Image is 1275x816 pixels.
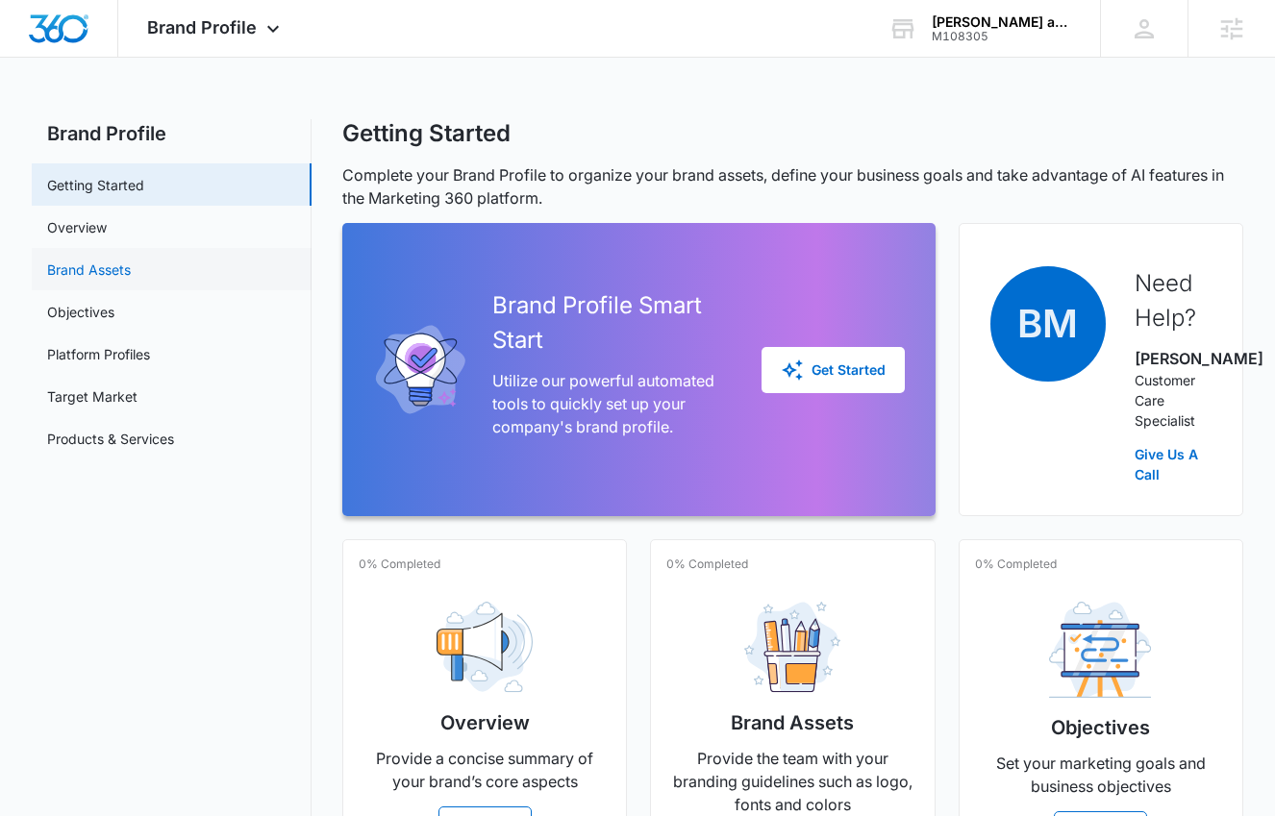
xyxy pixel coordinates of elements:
[781,359,886,382] div: Get Started
[32,119,312,148] h2: Brand Profile
[975,556,1057,573] p: 0% Completed
[47,429,174,449] a: Products & Services
[47,344,150,364] a: Platform Profiles
[492,288,730,358] h2: Brand Profile Smart Start
[147,17,257,37] span: Brand Profile
[1135,444,1212,484] a: Give Us A Call
[932,14,1072,30] div: account name
[359,556,440,573] p: 0% Completed
[731,708,854,737] h2: Brand Assets
[932,30,1072,43] div: account id
[492,369,730,438] p: Utilize our powerful automated tools to quickly set up your company's brand profile.
[666,556,748,573] p: 0% Completed
[762,347,905,393] button: Get Started
[47,302,114,322] a: Objectives
[47,217,107,237] a: Overview
[47,175,144,195] a: Getting Started
[1135,266,1212,335] h2: Need Help?
[975,752,1227,798] p: Set your marketing goals and business objectives
[342,163,1243,210] p: Complete your Brand Profile to organize your brand assets, define your business goals and take ad...
[47,260,131,280] a: Brand Assets
[440,708,530,737] h2: Overview
[1135,370,1212,431] p: Customer Care Specialist
[1135,347,1212,370] p: [PERSON_NAME]
[47,386,137,407] a: Target Market
[359,747,611,793] p: Provide a concise summary of your brand’s core aspects
[342,119,511,148] h1: Getting Started
[1051,713,1150,742] h2: Objectives
[990,266,1106,382] span: BM
[666,747,918,816] p: Provide the team with your branding guidelines such as logo, fonts and colors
